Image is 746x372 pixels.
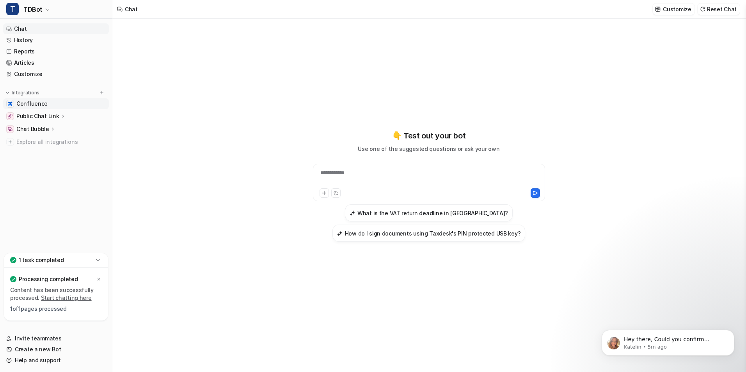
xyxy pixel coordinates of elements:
[332,225,526,242] button: How do I sign documents using Taxdesk's PIN protected USB key?How do I sign documents using Taxde...
[3,333,109,344] a: Invite teammates
[350,210,355,216] img: What is the VAT return deadline in Spain?
[16,100,48,108] span: Confluence
[337,230,343,236] img: How do I sign documents using Taxdesk's PIN protected USB key?
[8,101,12,106] img: Confluence
[41,294,92,301] a: Start chatting here
[655,6,661,12] img: customize
[16,136,106,148] span: Explore all integrations
[23,4,43,15] span: TDBot
[16,112,59,120] p: Public Chat Link
[6,3,19,15] span: T
[3,69,109,80] a: Customize
[8,127,12,131] img: Chat Bubble
[698,4,740,15] button: Reset Chat
[3,136,109,147] a: Explore all integrations
[99,90,105,96] img: menu_add.svg
[3,355,109,366] a: Help and support
[3,35,109,46] a: History
[19,275,78,283] p: Processing completed
[125,5,138,13] div: Chat
[6,138,14,146] img: explore all integrations
[10,305,102,313] p: 1 of 1 pages processed
[16,125,49,133] p: Chat Bubble
[345,229,521,237] h3: How do I sign documents using Taxdesk's PIN protected USB key?
[3,57,109,68] a: Articles
[392,130,465,142] p: 👇 Test out your bot
[653,4,694,15] button: Customize
[3,46,109,57] a: Reports
[700,6,705,12] img: reset
[3,344,109,355] a: Create a new Bot
[19,256,64,264] p: 1 task completed
[3,23,109,34] a: Chat
[12,90,39,96] p: Integrations
[345,204,513,221] button: What is the VAT return deadline in Spain?What is the VAT return deadline in [GEOGRAPHIC_DATA]?
[358,145,499,153] p: Use one of the suggested questions or ask your own
[8,114,12,119] img: Public Chat Link
[5,90,10,96] img: expand menu
[10,286,102,302] p: Content has been successfully processed.
[590,314,746,368] iframe: Intercom notifications message
[357,209,508,217] h3: What is the VAT return deadline in [GEOGRAPHIC_DATA]?
[3,98,109,109] a: ConfluenceConfluence
[663,5,691,13] p: Customize
[3,89,42,97] button: Integrations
